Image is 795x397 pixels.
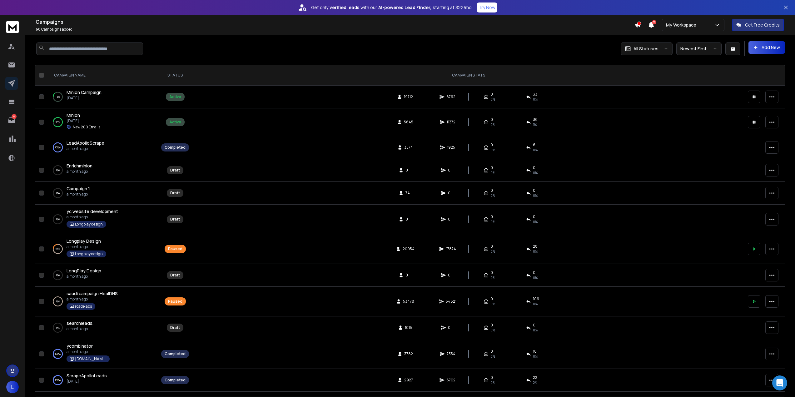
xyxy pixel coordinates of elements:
[533,328,538,333] span: 0%
[47,316,157,339] td: 0%searchleads.a month ago
[533,188,535,193] span: 0
[490,147,495,152] span: 0%
[56,216,60,222] p: 0 %
[533,301,538,306] span: 0 %
[403,246,415,251] span: 20054
[36,27,634,32] p: Campaigns added
[490,270,493,275] span: 0
[47,287,157,316] td: 0%saudi campaign HealDNSa month agorcadelabs
[490,301,495,306] span: 0%
[67,208,118,215] a: yc website development
[55,351,61,357] p: 100 %
[745,22,780,28] p: Get Free Credits
[36,27,41,32] span: 60
[67,169,92,174] p: a month ago
[67,208,118,214] span: yc website development
[67,96,102,101] p: [DATE]
[533,165,535,170] span: 0
[448,273,454,278] span: 0
[652,20,656,24] span: 50
[73,125,100,130] p: New 200 Emails
[56,167,60,173] p: 0 %
[75,222,103,227] p: Longplay design
[533,92,537,97] span: 33
[6,381,19,393] button: L
[47,108,157,136] td: 90%Minion[DATE]New 200 Emails
[67,326,93,331] p: a month ago
[169,94,181,99] div: Active
[490,165,493,170] span: 0
[490,193,495,198] span: 0%
[533,354,538,359] span: 0 %
[447,120,455,125] span: 11372
[47,159,157,182] td: 0%Enrichminiona month ago
[405,273,412,278] span: 0
[55,377,61,383] p: 100 %
[533,323,535,328] span: 0
[169,120,181,125] div: Active
[490,219,495,224] span: 0%
[405,168,412,173] span: 0
[490,92,493,97] span: 0
[75,356,106,361] p: [DOMAIN_NAME]
[36,18,634,26] h1: Campaigns
[330,4,359,11] strong: verified leads
[533,375,537,380] span: 22
[405,191,412,196] span: 74
[405,325,412,330] span: 1015
[533,214,535,219] span: 0
[533,244,538,249] span: 28
[67,89,102,95] span: Minion Campaign
[67,268,101,274] a: LongPlay Design
[193,65,744,86] th: CAMPAIGN STATS
[533,97,538,102] span: 0 %
[56,298,60,305] p: 0 %
[533,193,538,198] span: 0%
[446,246,456,251] span: 17874
[168,246,182,251] div: Paused
[404,94,413,99] span: 19712
[404,145,413,150] span: 3574
[311,4,472,11] p: Get only with our starting at $22/mo
[56,246,60,252] p: 23 %
[56,94,60,100] p: 15 %
[634,46,658,52] p: All Statuses
[490,249,495,254] span: 0%
[47,234,157,264] td: 23%Longplay Designa month agoLongplay design
[490,328,495,333] span: 0%
[447,351,455,356] span: 7354
[67,274,101,279] p: a month ago
[67,140,104,146] a: LeadApolloScrape
[170,217,180,222] div: Draft
[165,351,186,356] div: Completed
[170,273,180,278] div: Draft
[67,373,107,379] a: ScrapeApolloLeads
[67,112,80,118] a: Minion
[67,186,90,191] span: Campaign 1
[67,290,118,297] a: saudi campaign HealDNS
[5,114,18,127] a: 161
[676,42,722,55] button: Newest First
[55,144,61,151] p: 100 %
[67,238,101,244] a: Longplay Design
[533,142,535,147] span: 6
[404,378,413,383] span: 2927
[67,343,93,349] a: ycombinator
[666,22,699,28] p: My Workspace
[47,182,157,205] td: 0%Campaign 1a month ago
[490,296,493,301] span: 0
[490,275,495,280] span: 0%
[170,191,180,196] div: Draft
[170,325,180,330] div: Draft
[533,380,537,385] span: 2 %
[772,375,787,390] div: Open Intercom Messenger
[490,214,493,219] span: 0
[56,119,60,125] p: 90 %
[490,117,493,122] span: 0
[47,369,157,392] td: 100%ScrapeApolloLeads[DATE]
[533,270,535,275] span: 0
